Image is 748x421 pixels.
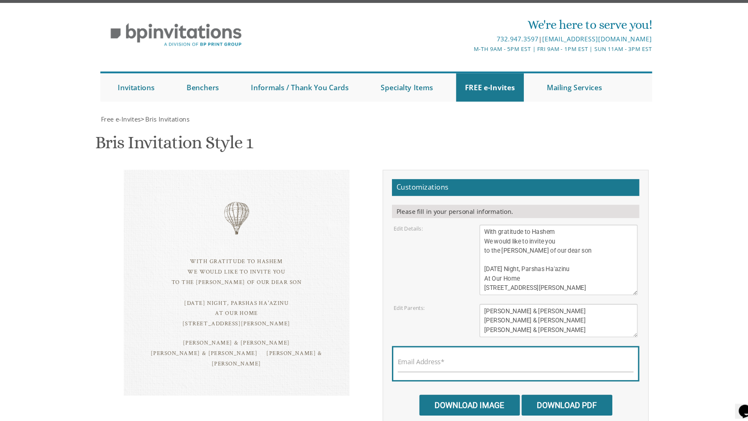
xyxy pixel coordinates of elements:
a: My Cart [529,1,575,22]
textarea: [PERSON_NAME] & [PERSON_NAME] [PERSON_NAME] and [PERSON_NAME] [PERSON_NAME] and [PERSON_NAME] [472,304,621,336]
input: Download PDF [511,390,597,410]
a: [EMAIL_ADDRESS][DOMAIN_NAME] [531,51,634,58]
h1: Bris Invitation Style 1 [109,143,258,167]
a: Informals / Thank You Cards [248,87,356,114]
div: We're here to serve you! [288,33,634,50]
a: 732.947.3597 [488,51,527,58]
h2: Customizations [389,187,622,203]
a: Invitations [122,87,174,114]
label: Edit Parents: [391,304,420,312]
span: > [152,126,198,134]
a: Free e-Invites [114,126,152,134]
img: BP Invitation Loft [114,33,257,68]
a: Benchers [187,87,235,114]
label: Email Address* [394,355,438,363]
div: With gratitude to Hashem We would like to invite you to the [PERSON_NAME] of our dear son [DATE] ... [153,260,332,328]
label: Edit Details: [391,230,418,237]
a: FREE e-Invites [450,87,513,114]
input: Download Image [415,390,510,410]
a: Specialty Items [370,87,436,114]
div: [PERSON_NAME] & [PERSON_NAME] [PERSON_NAME] & [PERSON_NAME] [PERSON_NAME] & [PERSON_NAME] [153,337,332,366]
textarea: With gratitude to Hashem We would like to inform you of the bris of our dear son [DATE] Bais Medr... [472,230,621,296]
a: Mailing Services [527,87,596,114]
div: M-Th 9am - 5pm EST | Fri 9am - 1pm EST | Sun 11am - 3pm EST [288,60,634,68]
div: Please fill in your personal information. [389,211,622,223]
a: Bris Invitations [156,126,198,134]
div: | [288,50,634,60]
iframe: chat widget [713,388,740,413]
span: Bris Invitations [157,126,198,134]
span: Free e-Invites [115,126,152,134]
